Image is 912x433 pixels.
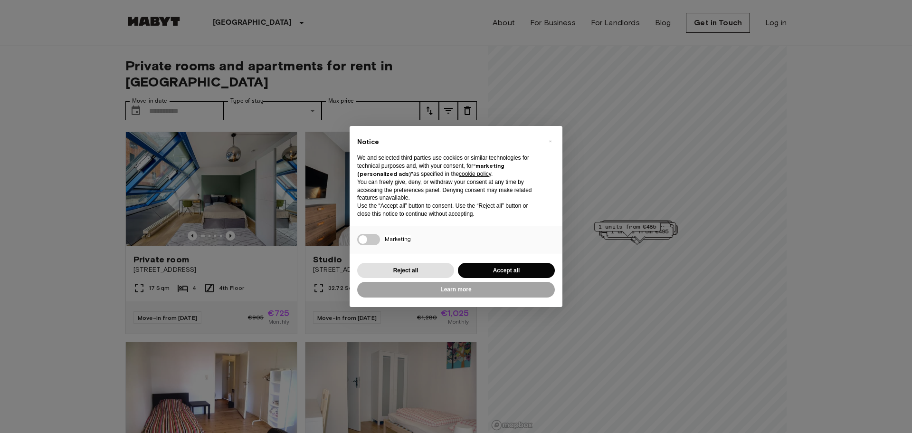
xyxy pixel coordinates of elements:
a: cookie policy [459,171,491,177]
button: Learn more [357,282,555,298]
p: You can freely give, deny, or withdraw your consent at any time by accessing the preferences pane... [357,178,540,202]
button: Accept all [458,263,555,279]
span: Marketing [385,235,411,242]
p: We and selected third parties use cookies or similar technologies for technical purposes and, wit... [357,154,540,178]
span: × [549,135,552,147]
p: Use the “Accept all” button to consent. Use the “Reject all” button or close this notice to conti... [357,202,540,218]
button: Close this notice [542,134,558,149]
h2: Notice [357,137,540,147]
button: Reject all [357,263,454,279]
strong: “marketing (personalized ads)” [357,162,504,177]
